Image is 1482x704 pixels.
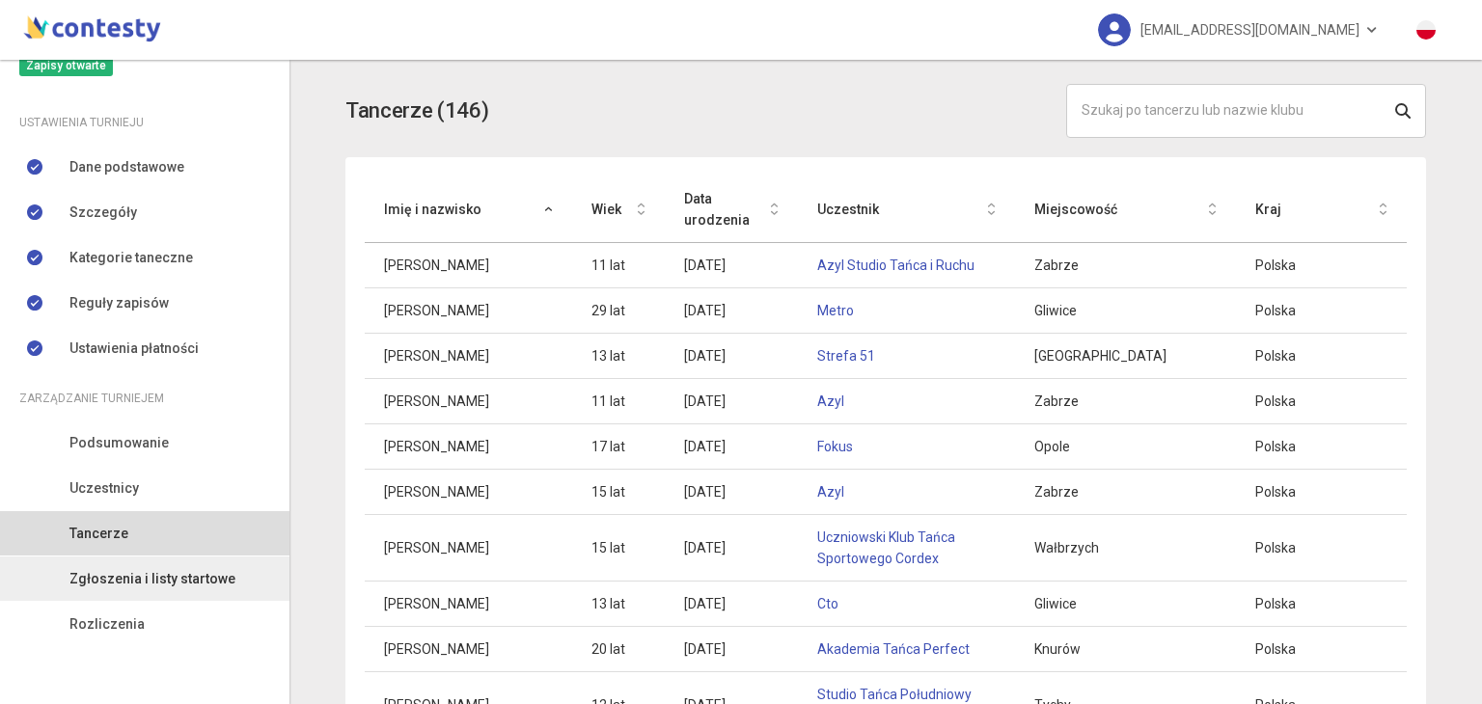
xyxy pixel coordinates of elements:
[69,247,193,268] span: Kategorie taneczne
[365,424,572,470] td: [PERSON_NAME]
[572,515,665,582] td: 15 lat
[1236,176,1407,243] th: Kraj
[572,627,665,672] td: 20 lat
[798,176,1015,243] th: Uczestnik
[1236,582,1407,627] td: Polska
[19,55,113,76] span: Zapisy otwarte
[1236,334,1407,379] td: Polska
[1015,424,1236,470] td: Opole
[572,288,665,334] td: 29 lat
[69,477,139,499] span: Uczestnicy
[365,379,572,424] td: [PERSON_NAME]
[572,424,665,470] td: 17 lat
[1015,379,1236,424] td: Zabrze
[1140,10,1359,50] span: [EMAIL_ADDRESS][DOMAIN_NAME]
[1015,470,1236,515] td: Zabrze
[665,515,797,582] td: [DATE]
[365,288,572,334] td: [PERSON_NAME]
[665,243,797,288] td: [DATE]
[69,338,199,359] span: Ustawienia płatności
[665,176,797,243] th: Data urodzenia
[572,582,665,627] td: 13 lat
[19,112,270,133] div: Ustawienia turnieju
[591,202,621,217] span: Wiek
[817,257,974,273] a: Azyl Studio Tańca i Ruchu
[365,176,572,243] th: Imię i nazwisko
[1015,334,1236,379] td: [GEOGRAPHIC_DATA]
[817,348,875,364] a: Strefa 51
[665,627,797,672] td: [DATE]
[1015,243,1236,288] td: Zabrze
[1015,515,1236,582] td: Wałbrzych
[1236,470,1407,515] td: Polska
[1236,288,1407,334] td: Polska
[69,156,184,177] span: Dane podstawowe
[817,303,854,318] a: Metro
[365,470,572,515] td: [PERSON_NAME]
[365,515,572,582] td: [PERSON_NAME]
[345,95,488,128] h3: Tancerze (146)
[1236,627,1407,672] td: Polska
[1015,176,1236,243] th: Miejscowość
[1236,515,1407,582] td: Polska
[1015,582,1236,627] td: Gliwice
[69,292,169,313] span: Reguły zapisów
[69,523,128,544] span: Tancerze
[365,627,572,672] td: [PERSON_NAME]
[665,379,797,424] td: [DATE]
[665,582,797,627] td: [DATE]
[817,484,844,500] a: Azyl
[1015,627,1236,672] td: Knurów
[69,202,137,223] span: Szczegóły
[665,288,797,334] td: [DATE]
[1236,424,1407,470] td: Polska
[665,424,797,470] td: [DATE]
[665,334,797,379] td: [DATE]
[365,334,572,379] td: [PERSON_NAME]
[572,243,665,288] td: 11 lat
[817,596,838,611] a: Cto
[19,388,164,409] span: Zarządzanie turniejem
[69,432,169,453] span: Podsumowanie
[69,613,145,635] span: Rozliczenia
[572,379,665,424] td: 11 lat
[817,393,844,409] a: Azyl
[1236,379,1407,424] td: Polska
[69,568,235,589] span: Zgłoszenia i listy startowe
[365,243,572,288] td: [PERSON_NAME]
[817,641,970,657] a: Akademia Tańca Perfect
[1015,288,1236,334] td: Gliwice
[817,439,853,454] a: Fokus
[817,529,955,566] a: Uczniowski Klub Tańca Sportowego Cordex
[572,334,665,379] td: 13 lat
[1236,243,1407,288] td: Polska
[365,582,572,627] td: [PERSON_NAME]
[665,470,797,515] td: [DATE]
[572,470,665,515] td: 15 lat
